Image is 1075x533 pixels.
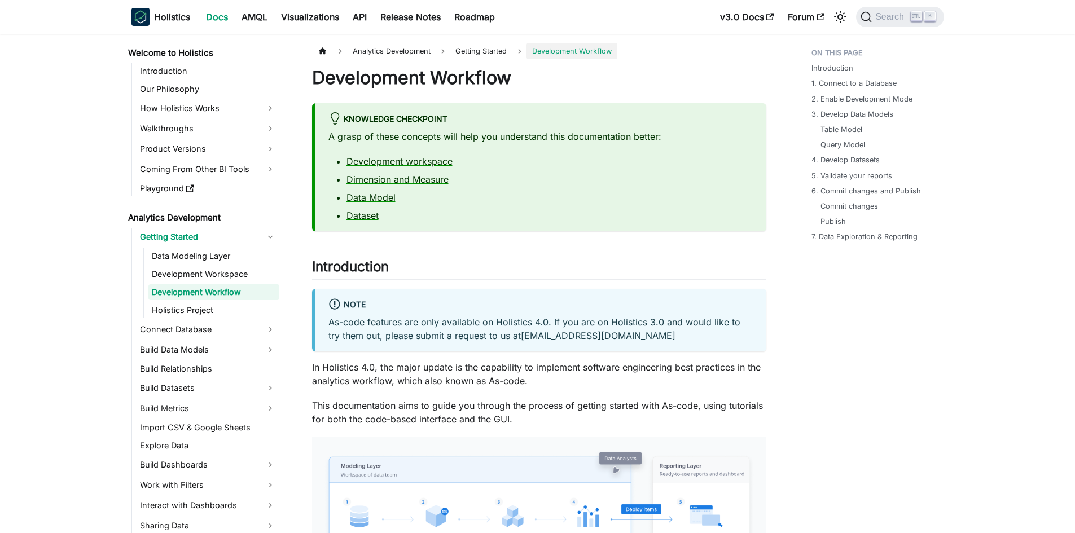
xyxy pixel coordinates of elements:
a: Build Datasets [137,379,279,397]
a: Development Workspace [148,266,279,282]
span: Analytics Development [347,43,436,59]
a: Import CSV & Google Sheets [137,420,279,435]
a: Build Metrics [137,399,279,417]
a: API [346,8,374,26]
a: Work with Filters [137,476,279,494]
p: As-code features are only available on Holistics 4.0. If you are on Holistics 3.0 and would like ... [328,315,753,342]
a: 5. Validate your reports [811,170,892,181]
a: Interact with Dashboards [137,496,279,514]
a: Development workspace [346,156,453,167]
a: Introduction [137,63,279,79]
div: Knowledge Checkpoint [328,112,753,127]
a: v3.0 Docs [713,8,781,26]
a: 3. Develop Data Models [811,109,893,120]
a: How Holistics Works [137,99,279,117]
a: Dataset [346,210,379,221]
p: This documentation aims to guide you through the process of getting started with As-code, using t... [312,399,766,426]
button: Search (Ctrl+K) [856,7,944,27]
p: A grasp of these concepts will help you understand this documentation better: [328,130,753,143]
a: 1. Connect to a Database [811,78,897,89]
a: Release Notes [374,8,447,26]
a: Explore Data [137,438,279,453]
h1: Development Workflow [312,67,766,89]
a: 7. Data Exploration & Reporting [811,231,918,242]
a: Welcome to Holistics [125,45,279,61]
a: Visualizations [274,8,346,26]
a: Commit changes [820,201,878,212]
a: Build Relationships [137,361,279,377]
a: Holistics Project [148,302,279,318]
a: 2. Enable Development Mode [811,94,912,104]
a: Walkthroughs [137,120,279,138]
a: Table Model [820,124,862,135]
b: Holistics [154,10,190,24]
a: Our Philosophy [137,81,279,97]
a: AMQL [235,8,274,26]
a: Getting Started [137,228,279,246]
a: Docs [199,8,235,26]
a: Coming From Other BI Tools [137,160,279,178]
a: Build Data Models [137,341,279,359]
a: Roadmap [447,8,502,26]
kbd: K [924,11,936,21]
span: Search [872,12,911,22]
h2: Introduction [312,258,766,280]
span: Getting Started [450,43,512,59]
span: Development Workflow [526,43,617,59]
a: 4. Develop Datasets [811,155,880,165]
a: Query Model [820,139,865,150]
a: Introduction [811,63,853,73]
img: Holistics [131,8,150,26]
a: HolisticsHolistics [131,8,190,26]
a: Product Versions [137,140,279,158]
a: Connect Database [137,320,279,338]
a: Data Modeling Layer [148,248,279,264]
a: 6. Commit changes and Publish [811,186,921,196]
a: Build Dashboards [137,456,279,474]
a: Forum [781,8,831,26]
a: Analytics Development [125,210,279,226]
a: Data Model [346,192,396,203]
a: Development Workflow [148,284,279,300]
a: Home page [312,43,334,59]
nav: Breadcrumbs [312,43,766,59]
a: Dimension and Measure [346,174,449,185]
button: Switch between dark and light mode (currently light mode) [831,8,849,26]
p: In Holistics 4.0, the major update is the capability to implement software engineering best pract... [312,360,766,387]
a: [EMAIL_ADDRESS][DOMAIN_NAME] [521,330,675,341]
nav: Docs sidebar [120,34,289,533]
div: Note [328,298,753,312]
a: Publish [820,216,846,227]
a: Playground [137,180,279,196]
